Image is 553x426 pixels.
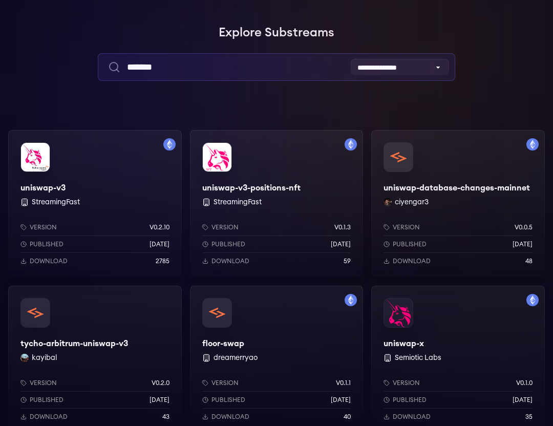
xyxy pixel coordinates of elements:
p: Download [30,257,68,265]
p: Published [393,240,427,248]
p: v0.0.5 [515,223,533,231]
p: Published [393,396,427,404]
p: Download [211,257,249,265]
p: [DATE] [331,240,351,248]
p: v0.1.3 [334,223,351,231]
p: [DATE] [513,396,533,404]
p: 40 [344,413,351,421]
p: Published [211,396,245,404]
p: v0.1.1 [336,379,351,387]
p: 59 [344,257,351,265]
p: Version [211,223,239,231]
p: 35 [525,413,533,421]
button: Semiotic Labs [395,353,441,363]
p: Download [211,413,249,421]
button: StreamingFast [32,197,80,207]
p: Download [393,257,431,265]
p: [DATE] [331,396,351,404]
img: Filter by mainnet network [345,138,357,151]
p: Version [30,379,57,387]
button: kayibal [32,353,57,363]
img: Filter by mainnet network [526,138,539,151]
a: Filter by mainnet networkuniswap-v3-positions-nftuniswap-v3-positions-nft StreamingFastVersionv0.... [190,130,364,278]
p: [DATE] [513,240,533,248]
p: v0.2.10 [150,223,169,231]
p: 2785 [156,257,169,265]
p: Published [30,240,63,248]
a: Filter by mainnet networkuniswap-v3uniswap-v3 StreamingFastVersionv0.2.10Published[DATE]Download2785 [8,130,182,278]
img: Filter by mainnet network [345,294,357,306]
p: [DATE] [150,396,169,404]
p: Version [30,223,57,231]
p: 43 [162,413,169,421]
button: ciyengar3 [395,197,429,207]
p: Download [393,413,431,421]
p: Version [393,223,420,231]
p: Published [30,396,63,404]
p: 48 [525,257,533,265]
p: [DATE] [150,240,169,248]
img: Filter by mainnet network [526,294,539,306]
p: Version [211,379,239,387]
button: StreamingFast [214,197,262,207]
p: Version [393,379,420,387]
p: v0.1.0 [516,379,533,387]
button: dreamerryao [214,353,258,363]
img: Filter by mainnet network [163,138,176,151]
a: Filter by mainnet networkuniswap-database-changes-mainnetuniswap-database-changes-mainnetciyengar... [371,130,545,278]
p: Published [211,240,245,248]
p: Download [30,413,68,421]
p: v0.2.0 [152,379,169,387]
